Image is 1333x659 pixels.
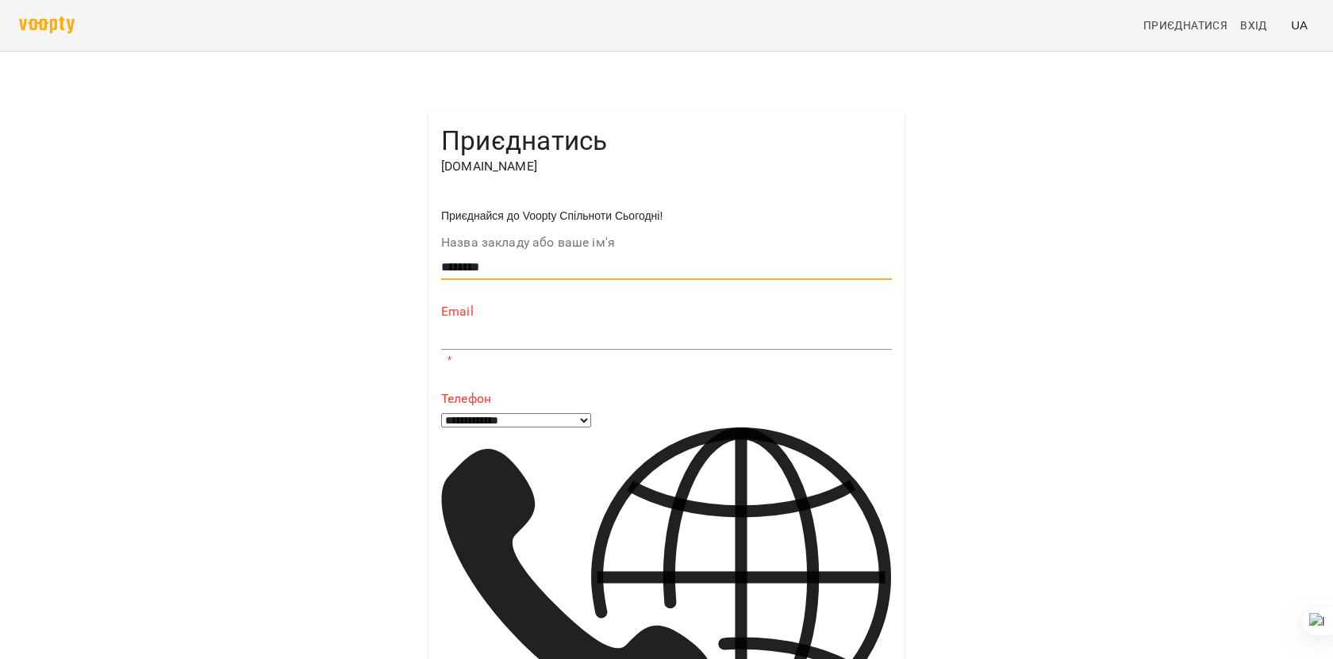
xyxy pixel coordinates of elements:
[441,305,892,318] label: Email
[441,413,591,427] select: Phone number country
[441,236,892,249] label: Назва закладу або ваше ім'я
[441,393,892,405] label: Телефон
[441,125,892,157] h4: Приєднатись
[1143,16,1227,35] span: Приєднатися
[19,17,75,33] img: voopty.png
[1234,11,1285,40] a: Вхід
[1240,16,1267,35] span: Вхід
[1291,17,1308,33] span: UA
[441,157,892,176] p: [DOMAIN_NAME]
[1285,10,1314,40] button: UA
[1137,11,1234,40] a: Приєднатися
